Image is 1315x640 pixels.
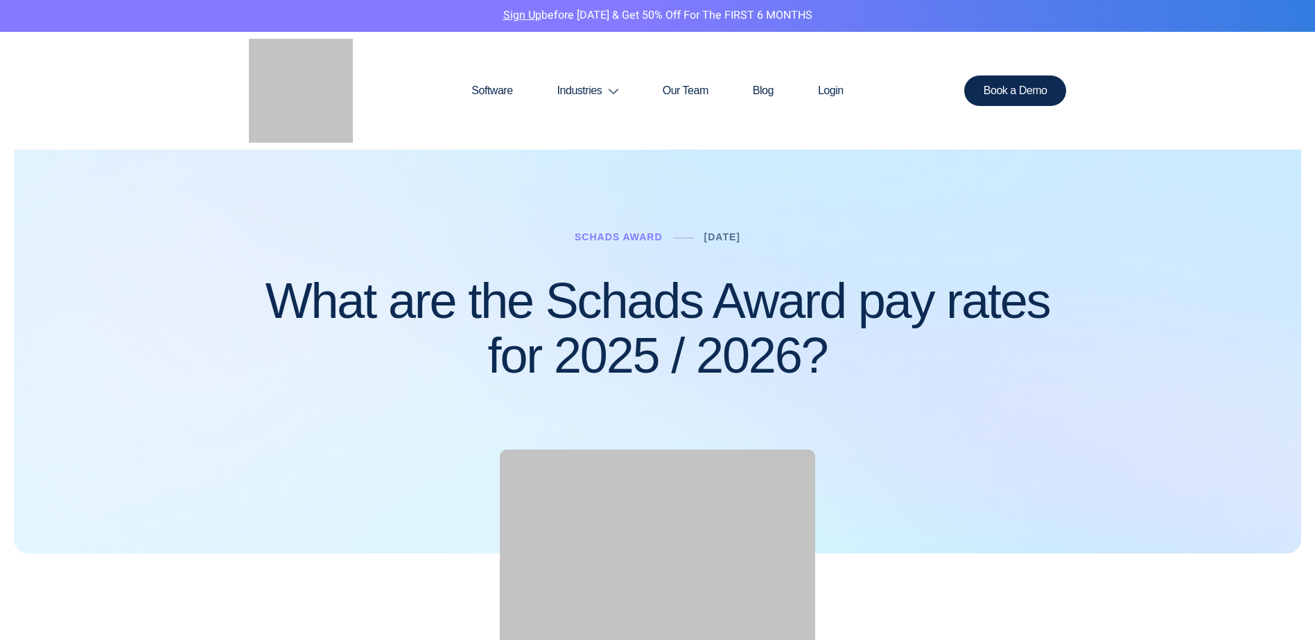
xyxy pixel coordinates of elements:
[575,231,663,242] a: Schads Award
[796,57,866,124] a: Login
[10,7,1305,25] p: before [DATE] & Get 50% Off for the FIRST 6 MONTHS
[449,57,534,124] a: Software
[641,57,731,124] a: Our Team
[731,57,796,124] a: Blog
[704,231,740,242] a: [DATE]
[964,75,1067,106] a: Book a Demo
[249,274,1067,383] h1: What are the Schads Award pay rates for 2025 / 2026?
[984,85,1047,96] span: Book a Demo
[503,7,541,24] a: Sign Up
[535,57,641,124] a: Industries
